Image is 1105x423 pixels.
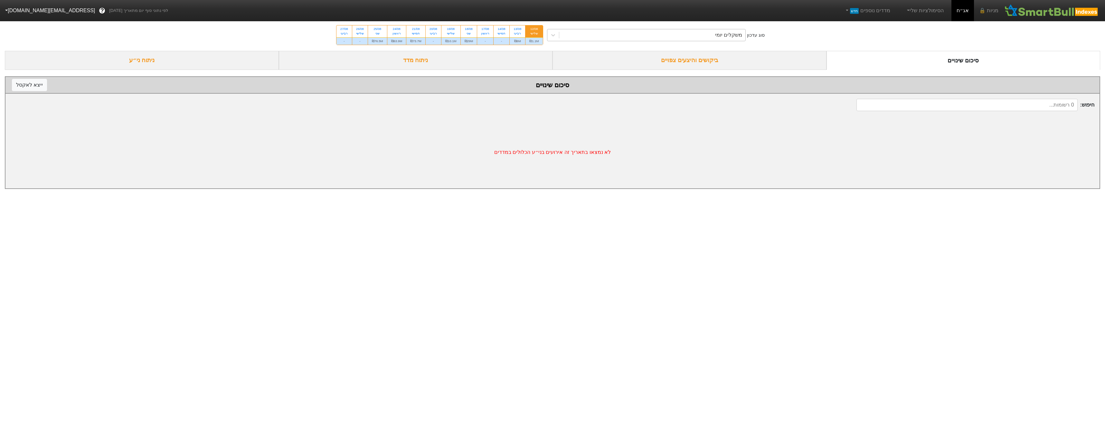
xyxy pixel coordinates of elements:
div: ₪73.7M [406,37,425,45]
input: 0 רשומות... [856,99,1077,111]
div: - [426,37,441,45]
span: לפי נתוני סוף יום מתאריך [DATE] [109,7,168,14]
div: ₪29M [461,37,477,45]
div: ראשון [481,31,489,36]
div: 26/08 [356,27,364,31]
div: - [494,37,509,45]
div: סוג עדכון [747,32,765,39]
div: שני [372,31,383,36]
a: מדדים נוספיםחדש [842,4,893,17]
div: לא נמצאו בתאריך זה אירועים בני״ע הכלולים במדדים [5,116,1100,188]
div: 17/08 [481,27,489,31]
div: 21/08 [410,27,421,31]
div: 14/08 [497,27,505,31]
div: ₪10.1M [441,37,460,45]
img: SmartBull [1004,4,1100,17]
div: 13/08 [514,27,521,31]
span: ? [100,6,104,15]
div: ₪76.5M [368,37,387,45]
div: שלישי [356,31,364,36]
div: 24/08 [391,27,402,31]
div: 20/08 [430,27,437,31]
div: - [477,37,493,45]
div: ניתוח מדד [279,51,553,70]
div: שלישי [529,31,539,36]
div: סיכום שינויים [12,80,1093,90]
div: 19/08 [445,27,457,31]
button: ייצא לאקסל [12,79,47,91]
div: 27/08 [340,27,348,31]
div: ₪63.9M [387,37,406,45]
div: סיכום שינויים [826,51,1100,70]
div: חמישי [497,31,505,36]
span: חיפוש : [856,99,1094,111]
div: רביעי [514,31,521,36]
div: ₪1.1M [525,37,543,45]
div: - [352,37,368,45]
div: חמישי [410,31,421,36]
span: חדש [850,8,859,14]
div: 12/08 [529,27,539,31]
div: ניתוח ני״ע [5,51,279,70]
div: שני [465,31,473,36]
div: ראשון [391,31,402,36]
div: רביעי [340,31,348,36]
div: - [336,37,352,45]
div: רביעי [430,31,437,36]
div: 18/08 [465,27,473,31]
a: הסימולציות שלי [903,4,946,17]
div: משקלים יומי [715,31,742,39]
div: שלישי [445,31,457,36]
div: ₪6M [510,37,525,45]
div: ביקושים והיצעים צפויים [552,51,826,70]
div: 25/08 [372,27,383,31]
